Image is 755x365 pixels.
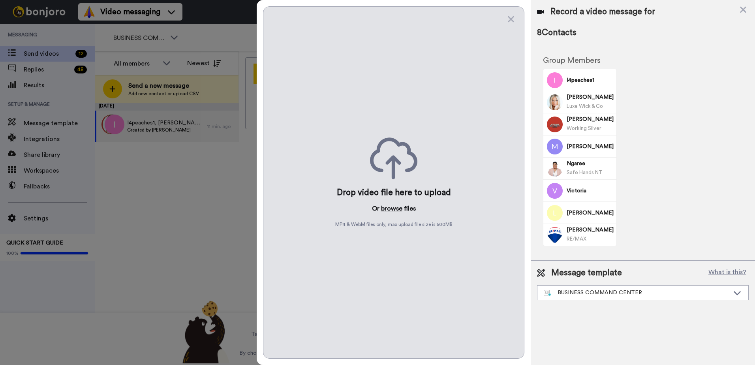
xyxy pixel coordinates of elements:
span: Victoria [567,187,614,195]
span: [PERSON_NAME] [567,115,614,123]
img: Image of Victoria [547,183,563,199]
span: RE/MAX [567,236,586,241]
span: [PERSON_NAME] [567,226,614,234]
img: nextgen-template.svg [544,290,551,296]
span: MP4 & WebM files only, max upload file size is 500 MB [335,221,453,228]
img: Image of Janelle [547,227,563,243]
img: Image of Christine [547,117,563,132]
button: What is this? [706,267,749,279]
img: Image of Lynne [547,205,563,221]
img: Profile Image [547,72,563,88]
div: BUSINESS COMMAND CENTER [544,289,729,297]
div: Drop video file here to upload [337,187,451,198]
span: Working Silver [567,126,601,131]
span: I4peaches1 [567,76,614,84]
span: Luxe Wick & Co [567,103,603,109]
img: Profile Image [547,94,563,110]
img: Image of Magda [547,139,563,154]
span: [PERSON_NAME] [567,93,614,101]
span: [PERSON_NAME] [567,209,614,217]
span: Message template [551,267,622,279]
h2: Group Members [543,56,617,65]
img: Image of Ngaree [547,161,563,177]
span: Safe Hands NT [567,170,602,175]
button: browse [381,204,402,213]
p: Or files [372,204,416,213]
span: Ngaree [567,160,614,167]
span: [PERSON_NAME] [567,143,614,151]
